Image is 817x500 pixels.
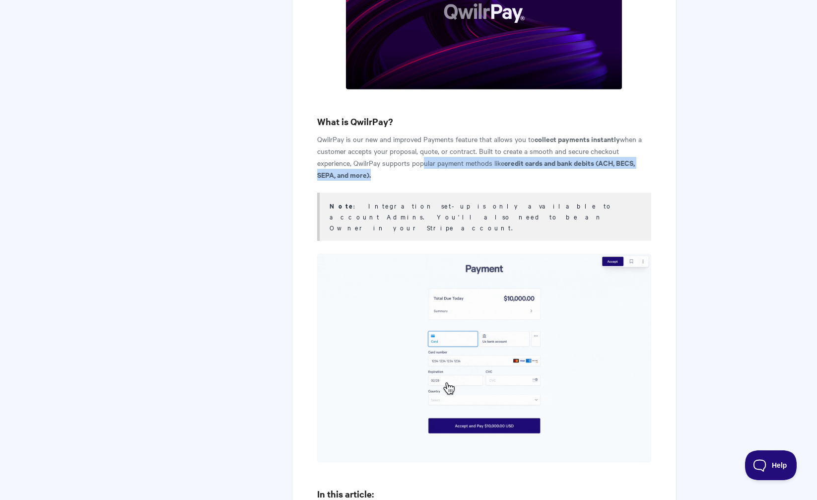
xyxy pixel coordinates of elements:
[330,201,353,211] b: Note
[317,488,374,500] b: In this article:
[317,115,651,129] h3: What is QwilrPay?
[330,201,639,233] div: : Integration set-up is only available to account Admins. You'll also need to be an Owner in your...
[535,134,620,144] strong: collect payments instantly
[317,133,651,181] p: QwilrPay is our new and improved Payments feature that allows you to when a customer accepts your...
[745,450,797,480] iframe: Toggle Customer Support
[317,254,651,462] img: file-oYQgcHOb2T.gif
